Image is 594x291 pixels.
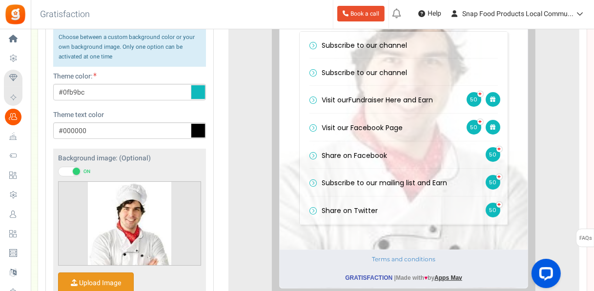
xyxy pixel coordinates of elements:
[4,3,26,25] img: Gratisfaction
[83,168,90,175] span: ON
[579,229,592,248] span: FAQs
[425,9,441,19] span: Help
[53,72,97,81] label: Theme color:
[462,9,574,19] span: Snap Food Products Local Commu...
[59,33,195,61] small: Choose between a custom background color or your own background image. Only one option can be act...
[29,5,101,24] h3: Gratisfaction
[94,18,106,29] strong: 100
[337,6,385,21] a: Book a call
[53,110,104,120] label: Theme text color
[414,6,445,21] a: Help
[30,59,219,68] p: Already have an Account?
[30,19,219,28] h3: Earn welcome points!
[73,38,176,54] a: Create Account
[88,182,171,265] img: 38872bg_image_1757402954.jpg
[20,4,229,14] p: Welcome to Snap Food Products Group
[58,154,151,163] label: Background image: (Optional)
[156,59,179,67] a: Sign in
